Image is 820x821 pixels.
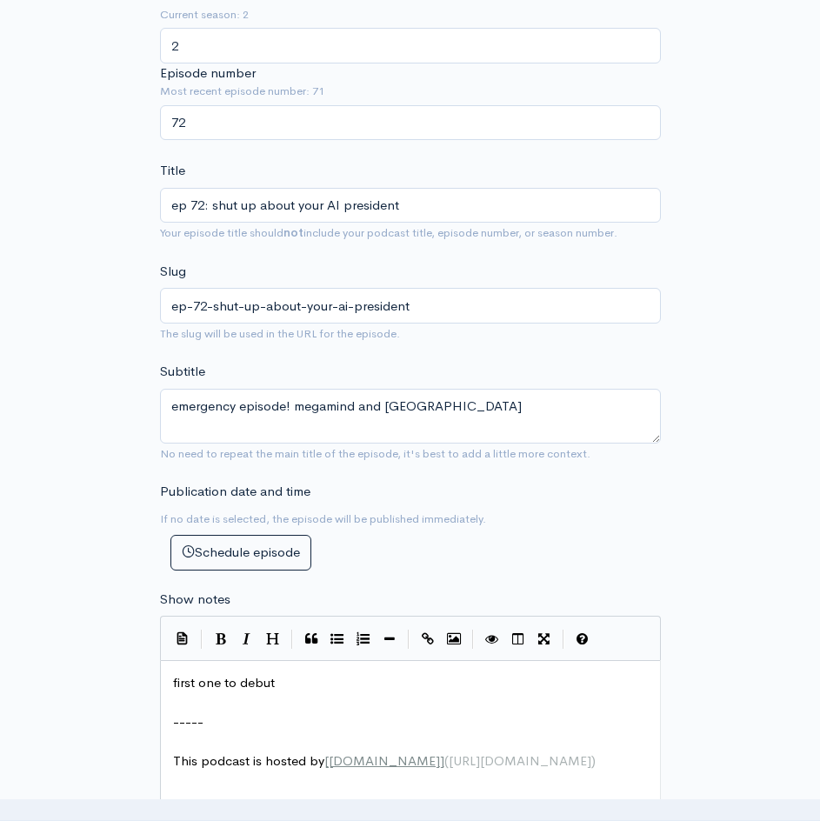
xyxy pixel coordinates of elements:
button: Toggle Side by Side [505,626,531,652]
strong: not [283,225,303,240]
button: Italic [234,626,260,652]
button: Bold [208,626,234,652]
small: Current season: 2 [160,6,661,23]
i: | [291,630,293,650]
label: Show notes [160,590,230,610]
label: Subtitle [160,362,205,382]
label: Episode number [160,63,256,83]
input: Enter episode number [160,105,661,141]
button: Insert Horizontal Line [377,626,403,652]
button: Markdown Guide [570,626,596,652]
button: Numbered List [350,626,377,652]
button: Create Link [415,626,441,652]
button: Insert Image [441,626,467,652]
button: Toggle Preview [479,626,505,652]
span: ] [440,752,444,769]
span: ( [444,752,449,769]
span: [DOMAIN_NAME] [329,752,440,769]
span: first one to debut [173,674,275,691]
i: | [472,630,474,650]
span: ) [591,752,596,769]
small: The slug will be used in the URL for the episode. [160,326,400,341]
button: Heading [260,626,286,652]
i: | [563,630,564,650]
span: ----- [173,713,203,730]
label: Slug [160,262,186,282]
button: Insert Show Notes Template [170,624,196,651]
button: Quote [298,626,324,652]
button: Schedule episode [170,535,311,571]
small: Your episode title should include your podcast title, episode number, or season number. [160,225,617,240]
input: Enter season number for this episode [160,28,661,63]
input: What is the episode's title? [160,188,661,224]
span: [ [324,752,329,769]
span: [URL][DOMAIN_NAME] [449,752,591,769]
label: Title [160,161,185,181]
button: Toggle Fullscreen [531,626,557,652]
input: title-of-episode [160,288,661,324]
small: Most recent episode number: 71 [160,83,661,100]
span: This podcast is hosted by [173,752,596,769]
i: | [201,630,203,650]
button: Generic List [324,626,350,652]
i: | [408,630,410,650]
